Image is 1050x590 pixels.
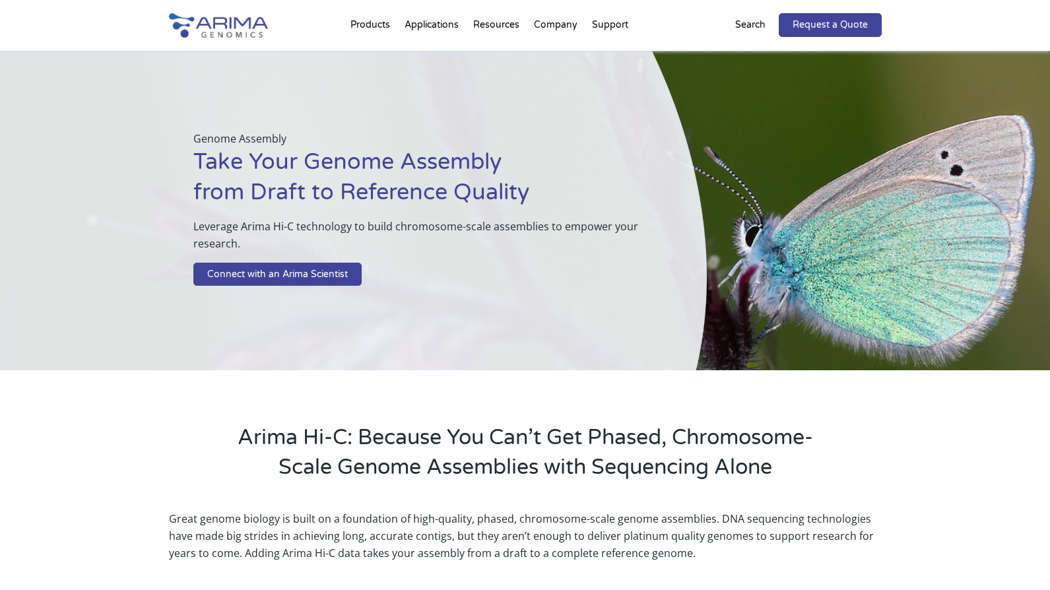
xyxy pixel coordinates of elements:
p: Search [735,16,766,34]
a: Request a Quote [779,13,882,37]
img: Arima-Genomics-logo [169,13,268,38]
div: Genome Assembly [193,130,641,292]
h2: Arima Hi-C: Because You Can’t Get Phased, Chromosome-Scale Genome Assemblies with Sequencing Alone [222,423,829,492]
p: Leverage Arima Hi-C technology to build chromosome-scale assemblies to empower your research. [193,218,641,263]
a: Connect with an Arima Scientist [193,263,362,286]
h1: Take Your Genome Assembly from Draft to Reference Quality [193,147,641,218]
p: Great genome biology is built on a foundation of high-quality, phased, chromosome-scale genome as... [169,510,882,562]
